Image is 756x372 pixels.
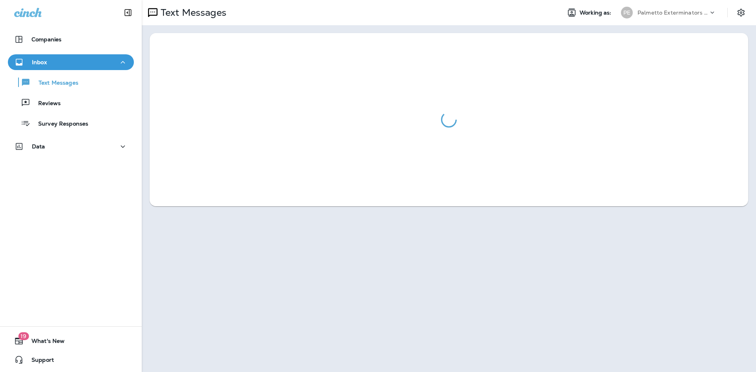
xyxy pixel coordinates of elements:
[30,100,61,107] p: Reviews
[8,94,134,111] button: Reviews
[8,115,134,131] button: Survey Responses
[117,5,139,20] button: Collapse Sidebar
[31,36,61,43] p: Companies
[8,74,134,91] button: Text Messages
[24,338,65,347] span: What's New
[621,7,633,19] div: PE
[18,332,29,340] span: 19
[637,9,708,16] p: Palmetto Exterminators LLC
[8,54,134,70] button: Inbox
[32,143,45,150] p: Data
[24,357,54,366] span: Support
[8,31,134,47] button: Companies
[32,59,47,65] p: Inbox
[8,139,134,154] button: Data
[157,7,226,19] p: Text Messages
[31,80,78,87] p: Text Messages
[580,9,613,16] span: Working as:
[8,352,134,368] button: Support
[734,6,748,20] button: Settings
[8,333,134,349] button: 19What's New
[30,120,88,128] p: Survey Responses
